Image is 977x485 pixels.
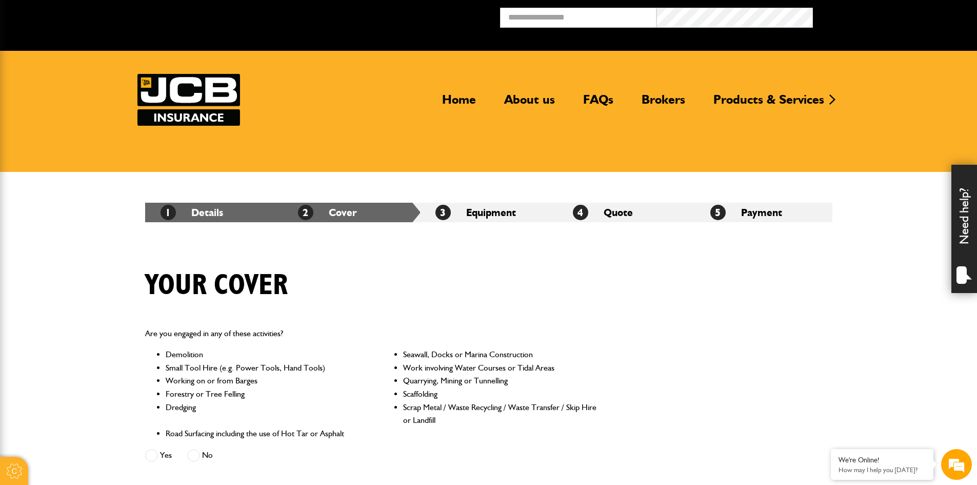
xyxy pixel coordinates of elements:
a: About us [496,92,563,115]
a: Brokers [634,92,693,115]
li: Quarrying, Mining or Tunnelling [403,374,597,387]
li: Scaffolding [403,387,597,401]
p: How may I help you today? [839,466,926,474]
li: Demolition [166,348,360,361]
li: Scrap Metal / Waste Recycling / Waste Transfer / Skip Hire or Landfill [403,401,597,427]
li: Payment [695,203,832,222]
a: FAQs [575,92,621,115]
span: 2 [298,205,313,220]
h1: Your cover [145,268,288,303]
a: 1Details [161,206,223,219]
span: 3 [435,205,451,220]
li: Work involving Water Courses or Tidal Areas [403,361,597,375]
a: Products & Services [706,92,832,115]
li: Equipment [420,203,557,222]
span: 1 [161,205,176,220]
span: 4 [573,205,588,220]
li: Road Surfacing including the use of Hot Tar or Asphalt [166,427,360,440]
a: JCB Insurance Services [137,74,240,126]
div: Need help? [951,165,977,293]
button: Broker Login [813,8,969,24]
li: Working on or from Barges [166,374,360,387]
li: Dredging [166,401,360,427]
a: Home [434,92,484,115]
li: Quote [557,203,695,222]
img: JCB Insurance Services logo [137,74,240,126]
li: Forestry or Tree Felling [166,387,360,401]
li: Cover [283,203,420,222]
span: 5 [710,205,726,220]
p: Are you engaged in any of these activities? [145,327,598,340]
div: We're Online! [839,456,926,464]
li: Small Tool Hire (e.g. Power Tools, Hand Tools) [166,361,360,375]
label: Yes [145,449,172,462]
label: No [187,449,213,462]
li: Seawall, Docks or Marina Construction [403,348,597,361]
